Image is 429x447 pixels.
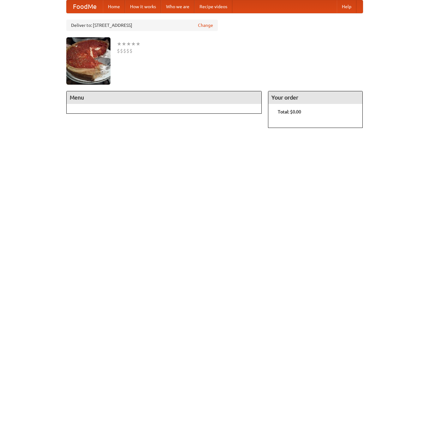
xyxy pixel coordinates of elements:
h4: Menu [67,91,262,104]
li: $ [120,47,123,54]
a: Recipe videos [194,0,232,13]
li: ★ [122,40,126,47]
a: Who we are [161,0,194,13]
li: ★ [136,40,140,47]
li: $ [126,47,129,54]
li: ★ [126,40,131,47]
li: ★ [117,40,122,47]
a: Help [337,0,356,13]
li: $ [117,47,120,54]
img: angular.jpg [66,37,110,85]
b: Total: $0.00 [278,109,301,114]
h4: Your order [268,91,362,104]
a: FoodMe [67,0,103,13]
a: How it works [125,0,161,13]
li: ★ [131,40,136,47]
a: Home [103,0,125,13]
a: Change [198,22,213,28]
li: $ [123,47,126,54]
div: Deliver to: [STREET_ADDRESS] [66,20,218,31]
li: $ [129,47,133,54]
